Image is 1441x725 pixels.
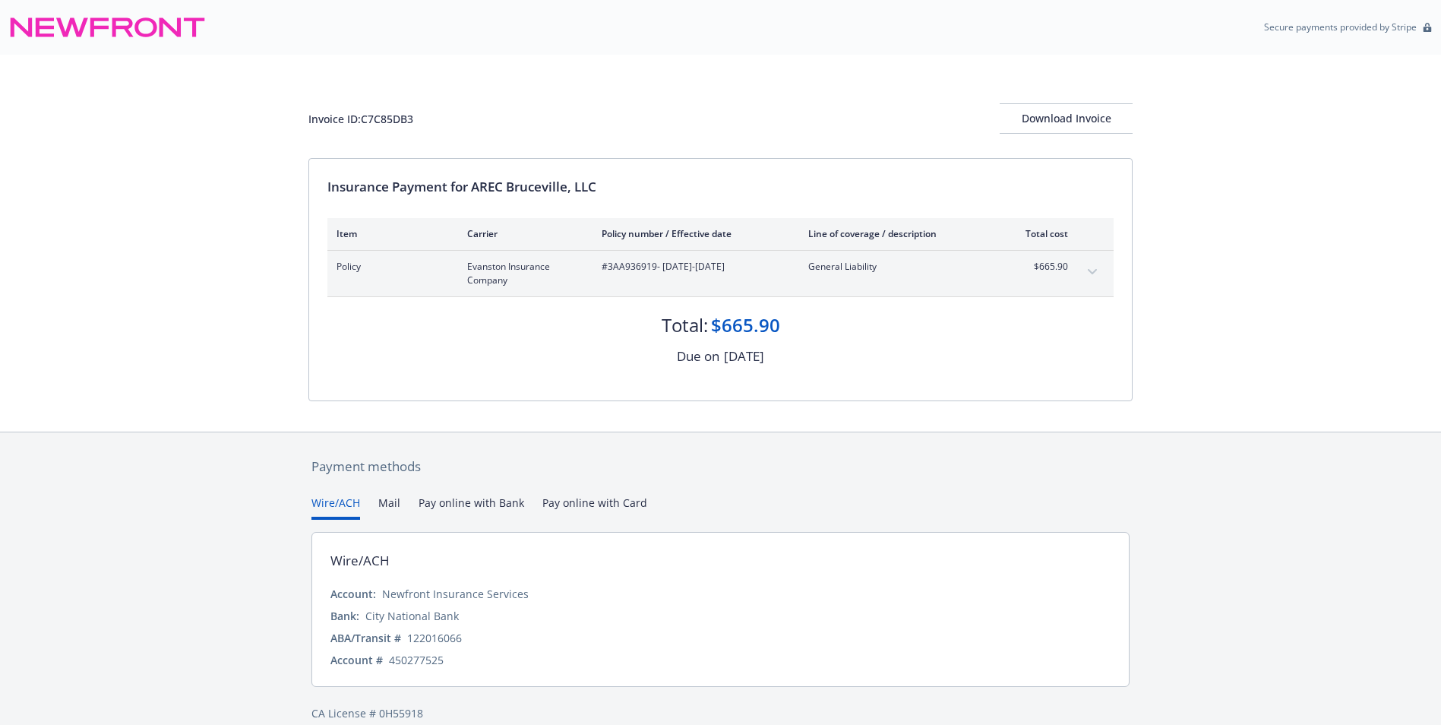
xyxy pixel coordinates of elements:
[662,312,708,338] div: Total:
[724,347,764,366] div: [DATE]
[308,111,413,127] div: Invoice ID: C7C85DB3
[330,608,359,624] div: Bank:
[1011,260,1068,274] span: $665.90
[467,260,577,287] span: Evanston Insurance Company
[378,495,400,520] button: Mail
[311,457,1130,476] div: Payment methods
[311,705,1130,721] div: CA License # 0H55918
[808,260,987,274] span: General Liability
[602,260,784,274] span: #3AA936919 - [DATE]-[DATE]
[1000,104,1133,133] div: Download Invoice
[365,608,459,624] div: City National Bank
[330,630,401,646] div: ABA/Transit #
[1000,103,1133,134] button: Download Invoice
[677,347,719,366] div: Due on
[337,260,443,274] span: Policy
[330,586,376,602] div: Account:
[327,177,1114,197] div: Insurance Payment for AREC Bruceville, LLC
[711,312,780,338] div: $665.90
[311,495,360,520] button: Wire/ACH
[330,652,383,668] div: Account #
[327,251,1114,296] div: PolicyEvanston Insurance Company#3AA936919- [DATE]-[DATE]General Liability$665.90expand content
[1080,260,1104,284] button: expand content
[808,227,987,240] div: Line of coverage / description
[337,227,443,240] div: Item
[1264,21,1417,33] p: Secure payments provided by Stripe
[382,586,529,602] div: Newfront Insurance Services
[419,495,524,520] button: Pay online with Bank
[542,495,647,520] button: Pay online with Card
[407,630,462,646] div: 122016066
[1011,227,1068,240] div: Total cost
[602,227,784,240] div: Policy number / Effective date
[467,227,577,240] div: Carrier
[330,551,390,571] div: Wire/ACH
[389,652,444,668] div: 450277525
